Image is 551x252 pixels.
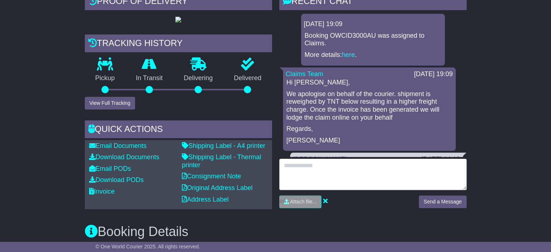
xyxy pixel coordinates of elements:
[287,79,452,87] p: Hi [PERSON_NAME],
[182,142,265,149] a: Shipping Label - A4 printer
[223,74,272,82] p: Delivered
[305,51,441,59] p: More details: .
[85,97,135,110] button: View Full Tracking
[182,173,241,180] a: Consignment Note
[287,137,452,145] p: [PERSON_NAME]
[173,74,223,82] p: Delivering
[85,224,467,239] h3: Booking Details
[414,70,453,78] div: [DATE] 19:09
[304,20,442,28] div: [DATE] 19:09
[89,153,159,161] a: Download Documents
[125,74,173,82] p: In Transit
[89,165,131,172] a: Email PODs
[342,51,355,58] a: here
[89,176,144,183] a: Download PODs
[286,70,323,78] a: Claims Team
[182,196,229,203] a: Address Label
[287,125,452,133] p: Regards,
[85,74,125,82] p: Pickup
[96,244,200,249] span: © One World Courier 2025. All rights reserved.
[85,34,272,54] div: Tracking history
[182,184,252,191] a: Original Address Label
[89,142,147,149] a: Email Documents
[421,156,460,164] div: [DATE] 14:10
[419,195,466,208] button: Send a Message
[182,153,261,169] a: Shipping Label - Thermal printer
[293,156,347,163] a: [PERSON_NAME]
[305,32,441,47] p: Booking OWCID3000AU was assigned to Claims.
[287,90,452,121] p: We apologise on behalf of the courier. shipment is reweighed by TNT below resulting in a higher f...
[175,17,181,22] img: GetPodImage
[89,188,115,195] a: Invoice
[85,120,272,140] div: Quick Actions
